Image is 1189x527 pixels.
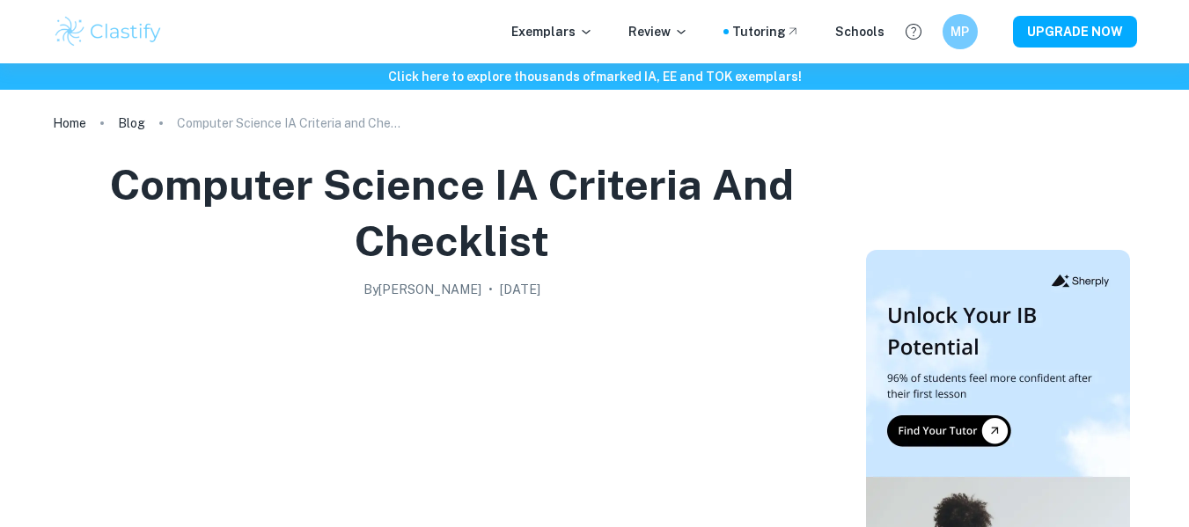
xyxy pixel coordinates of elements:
[1013,16,1137,48] button: UPGRADE NOW
[732,22,800,41] a: Tutoring
[899,17,928,47] button: Help and Feedback
[943,14,978,49] button: MP
[4,67,1185,86] h6: Click here to explore thousands of marked IA, EE and TOK exemplars !
[835,22,884,41] a: Schools
[60,157,845,269] h1: Computer Science IA Criteria and Checklist
[488,280,493,299] p: •
[363,280,481,299] h2: By [PERSON_NAME]
[511,22,593,41] p: Exemplars
[177,113,406,133] p: Computer Science IA Criteria and Checklist
[53,14,165,49] img: Clastify logo
[53,111,86,135] a: Home
[118,111,145,135] a: Blog
[628,22,688,41] p: Review
[950,22,970,41] h6: MP
[500,280,540,299] h2: [DATE]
